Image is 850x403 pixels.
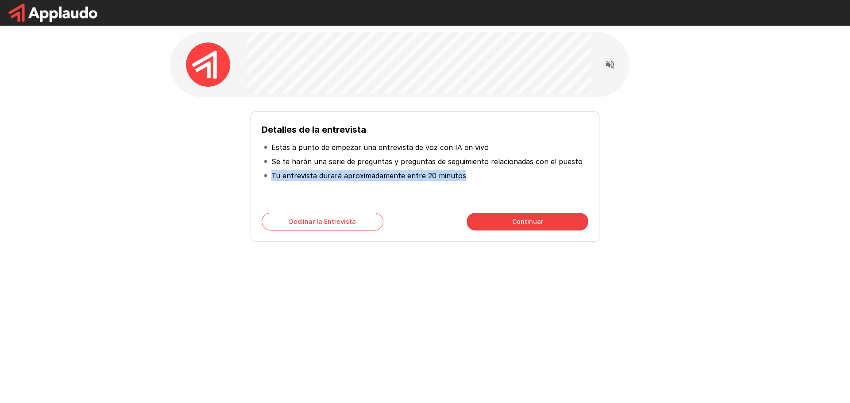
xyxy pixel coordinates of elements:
[262,213,383,230] button: Declinar la Entrevista
[271,170,466,181] p: Tu entrevista durará aproximadamente entre 20 minutos
[186,42,230,87] img: applaudo_avatar.png
[601,56,619,73] button: Read questions aloud
[271,142,489,153] p: Estás a punto de empezar una entrevista de voz con IA en vivo
[467,213,588,230] button: Continuar
[262,124,366,135] b: Detalles de la entrevista
[271,156,583,167] p: Se te harán una serie de preguntas y preguntas de seguimiento relacionadas con el puesto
